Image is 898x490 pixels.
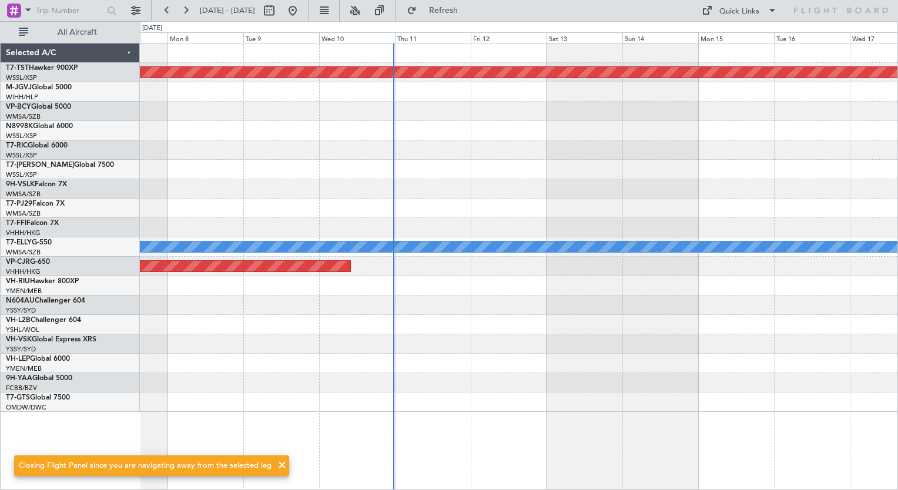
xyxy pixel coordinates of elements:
span: VH-VSK [6,336,32,343]
div: Mon 15 [698,32,774,43]
span: T7-ELLY [6,239,32,246]
a: YSHL/WOL [6,325,39,334]
span: Refresh [419,6,468,15]
a: 9H-VSLKFalcon 7X [6,181,67,188]
a: YMEN/MEB [6,287,42,296]
div: Sun 14 [622,32,698,43]
a: VHHH/HKG [6,267,41,276]
a: T7-[PERSON_NAME]Global 7500 [6,162,114,169]
a: VH-L2BChallenger 604 [6,317,81,324]
span: T7-[PERSON_NAME] [6,162,74,169]
span: T7-RIC [6,142,28,149]
span: T7-PJ29 [6,200,32,207]
span: T7-GTS [6,394,30,401]
span: T7-FFI [6,220,26,227]
a: VP-CJRG-650 [6,259,50,266]
a: N8998KGlobal 6000 [6,123,73,130]
a: T7-TSTHawker 900XP [6,65,78,72]
div: Tue 9 [243,32,319,43]
span: M-JGVJ [6,84,32,91]
a: VH-VSKGlobal Express XRS [6,336,96,343]
span: [DATE] - [DATE] [200,5,255,16]
a: T7-PJ29Falcon 7X [6,200,65,207]
a: YMEN/MEB [6,364,42,373]
span: 9H-YAA [6,375,32,382]
a: OMDW/DWC [6,403,46,412]
span: N604AU [6,297,35,304]
a: M-JGVJGlobal 5000 [6,84,72,91]
span: 9H-VSLK [6,181,35,188]
a: WSSL/XSP [6,73,37,82]
a: VHHH/HKG [6,229,41,237]
a: T7-ELLYG-550 [6,239,52,246]
a: YSSY/SYD [6,306,36,315]
div: Sat 13 [547,32,622,43]
span: All Aircraft [31,28,124,36]
a: WMSA/SZB [6,248,41,257]
a: VH-LEPGlobal 6000 [6,355,70,363]
a: WSSL/XSP [6,132,37,140]
span: VH-LEP [6,355,30,363]
button: Refresh [401,1,472,20]
a: YSSY/SYD [6,345,36,354]
div: Tue 16 [774,32,850,43]
a: N604AUChallenger 604 [6,297,85,304]
a: WSSL/XSP [6,170,37,179]
button: Quick Links [696,1,783,20]
a: T7-FFIFalcon 7X [6,220,59,227]
a: T7-RICGlobal 6000 [6,142,68,149]
div: Wed 10 [319,32,395,43]
a: WMSA/SZB [6,190,41,199]
a: VH-RIUHawker 800XP [6,278,79,285]
input: Trip Number [36,2,103,19]
div: Thu 11 [395,32,471,43]
span: VP-BCY [6,103,31,110]
a: 9H-YAAGlobal 5000 [6,375,72,382]
button: All Aircraft [13,23,128,42]
div: Closing Flight Panel since you are navigating away from the selected leg [19,460,272,472]
span: T7-TST [6,65,29,72]
span: VH-L2B [6,317,31,324]
div: [DATE] [142,24,162,33]
a: WSSL/XSP [6,151,37,160]
span: VP-CJR [6,259,30,266]
a: VP-BCYGlobal 5000 [6,103,71,110]
a: WIHH/HLP [6,93,38,102]
div: Quick Links [719,6,759,18]
a: WMSA/SZB [6,112,41,121]
a: FCBB/BZV [6,384,37,392]
div: Mon 8 [167,32,243,43]
div: Fri 12 [471,32,547,43]
a: WMSA/SZB [6,209,41,218]
span: N8998K [6,123,33,130]
a: T7-GTSGlobal 7500 [6,394,70,401]
span: VH-RIU [6,278,30,285]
